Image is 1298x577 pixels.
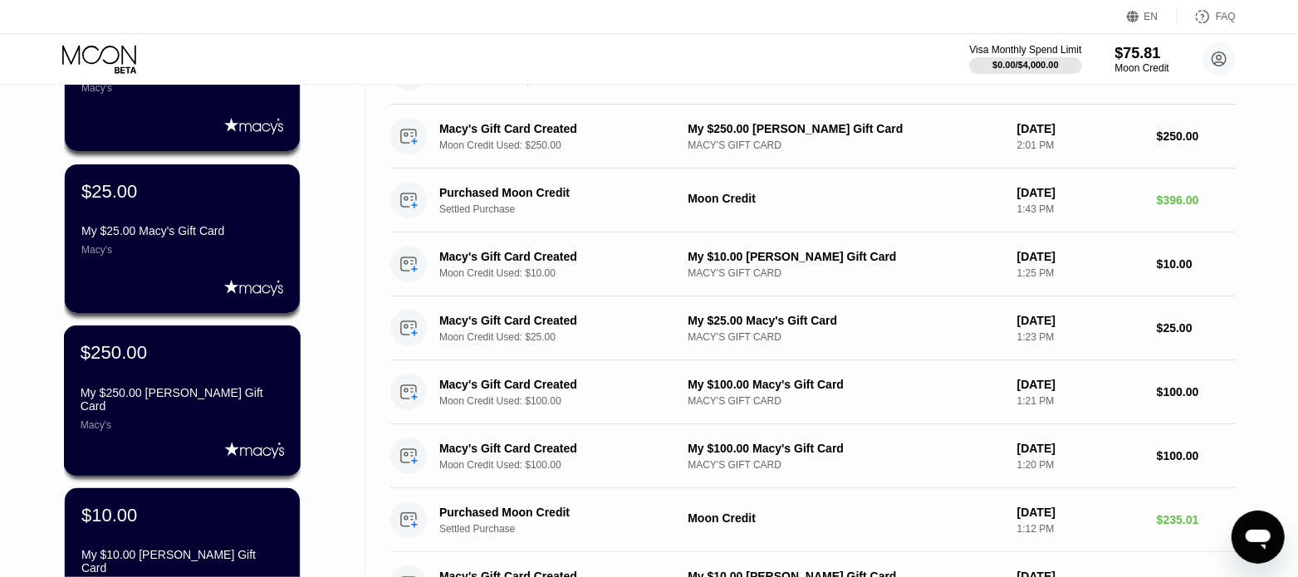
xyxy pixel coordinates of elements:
div: Settled Purchase [439,523,695,535]
div: 1:20 PM [1017,459,1144,471]
div: My $10.00 [PERSON_NAME] Gift Card [81,548,283,575]
div: My $25.00 Macy's Gift Card [81,224,283,237]
div: $0.00 / $4,000.00 [992,60,1059,70]
div: $75.81 [1115,45,1169,62]
div: Macy's Gift Card CreatedMoon Credit Used: $25.00My $25.00 Macy's Gift CardMACY'S GIFT CARD[DATE]1... [390,296,1236,360]
div: Moon Credit Used: $25.00 [439,331,695,343]
div: EN [1144,11,1158,22]
div: 1:21 PM [1017,395,1144,407]
div: $25.00 [1157,321,1236,335]
div: Visa Monthly Spend Limit$0.00/$4,000.00 [969,44,1081,74]
div: [DATE] [1017,442,1144,455]
div: MACY'S GIFT CARD [688,459,1003,471]
div: $396.00 [1157,193,1236,207]
div: Macy's Gift Card Created [439,378,678,391]
div: Moon Credit Used: $10.00 [439,267,695,279]
div: Settled Purchase [439,203,695,215]
div: $10.00 [81,505,137,526]
div: My $100.00 Macy's Gift Card [688,442,1003,455]
div: MACY'S GIFT CARD [688,395,1003,407]
div: Macy's [81,419,284,431]
div: [DATE] [1017,186,1144,199]
div: [DATE] [1017,314,1144,327]
div: Moon Credit [688,511,1003,525]
div: $235.01 [1157,513,1236,526]
div: MACY'S GIFT CARD [688,267,1003,279]
div: Purchased Moon Credit [439,186,678,199]
div: Macy's [81,244,283,256]
div: $10.00 [1157,257,1236,271]
div: FAQ [1178,8,1236,25]
div: Purchased Moon CreditSettled PurchaseMoon Credit[DATE]1:43 PM$396.00 [390,169,1236,232]
div: My $10.00 [PERSON_NAME] Gift Card [688,250,1003,263]
div: Macy's [81,82,283,94]
div: MACY'S GIFT CARD [688,331,1003,343]
div: Purchased Moon Credit [439,506,678,519]
div: $100.00 [1157,385,1236,399]
div: EN [1127,8,1178,25]
div: 1:12 PM [1017,523,1144,535]
div: Macy's Gift Card Created [439,250,678,263]
div: Visa Monthly Spend Limit [969,44,1081,56]
div: 1:25 PM [1017,267,1144,279]
div: 1:23 PM [1017,331,1144,343]
div: $250.00 [1157,130,1236,143]
div: Macy's Gift Card CreatedMoon Credit Used: $250.00My $250.00 [PERSON_NAME] Gift CardMACY'S GIFT CA... [390,105,1236,169]
div: Macy's Gift Card Created [439,314,678,327]
div: $250.00 [81,342,147,364]
div: Purchased Moon CreditSettled PurchaseMoon Credit[DATE]1:12 PM$235.01 [390,488,1236,552]
div: $100.00 [1157,449,1236,462]
div: Macy's Gift Card Created [439,122,678,135]
div: Moon Credit Used: $250.00 [439,139,695,151]
div: Macy's Gift Card CreatedMoon Credit Used: $100.00My $100.00 Macy's Gift CardMACY'S GIFT CARD[DATE... [390,360,1236,424]
div: Macy's Gift Card CreatedMoon Credit Used: $100.00My $100.00 Macy's Gift CardMACY'S GIFT CARD[DATE... [390,424,1236,488]
div: [DATE] [1017,378,1144,391]
iframe: Кнопка запуска окна обмена сообщениями [1232,511,1285,564]
div: MACY'S GIFT CARD [688,139,1003,151]
div: My $250.00 [PERSON_NAME] Gift Card [688,122,1003,135]
div: Moon Credit [1115,62,1169,74]
div: Moon Credit Used: $100.00 [439,395,695,407]
div: [DATE] [1017,122,1144,135]
div: Macy's Gift Card Created [439,442,678,455]
div: Macy's Gift Card CreatedMoon Credit Used: $10.00My $10.00 [PERSON_NAME] Gift CardMACY'S GIFT CARD... [390,232,1236,296]
div: [DATE] [1017,250,1144,263]
div: FAQ [1216,11,1236,22]
div: $75.81Moon Credit [1115,45,1169,74]
div: My $250.00 [PERSON_NAME] Gift Card [81,386,284,413]
div: 2:01 PM [1017,139,1144,151]
div: [DATE] [1017,506,1144,519]
div: Moon Credit Used: $100.00 [439,459,695,471]
div: My $100.00 Macy's Gift Card [688,378,1003,391]
div: My $25.00 Macy's Gift Card [688,314,1003,327]
div: $250.00My $250.00 [PERSON_NAME] Gift CardMacy's [65,326,300,475]
div: 1:43 PM [1017,203,1144,215]
div: Moon Credit [688,192,1003,205]
div: $25.00My $25.00 Macy's Gift CardMacy's [65,164,300,313]
div: $25.00 [81,181,137,203]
